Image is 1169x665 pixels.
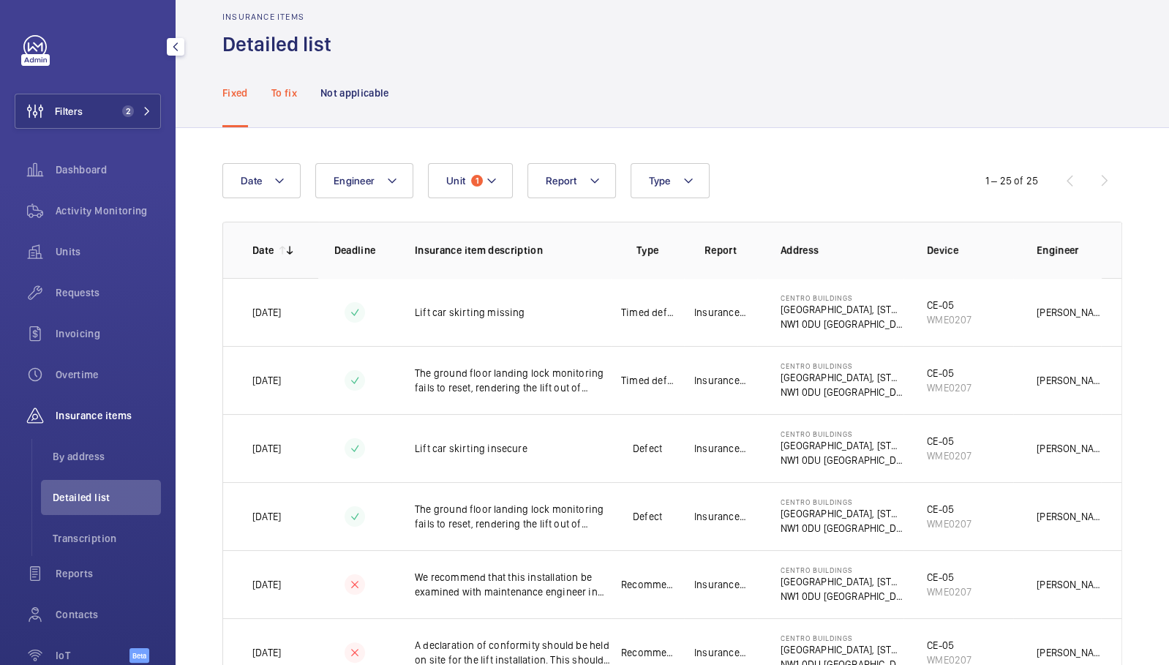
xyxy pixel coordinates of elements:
div: CE-05 [927,502,971,516]
p: Report [694,243,747,258]
div: WME0207 [927,312,971,327]
p: [GEOGRAPHIC_DATA], [STREET_ADDRESS][PERSON_NAME] [781,370,903,385]
p: Insurance Co. [694,373,747,388]
p: Timed defect [621,373,674,388]
p: Centro Buildings [781,293,903,302]
p: Defect [633,441,662,456]
div: CE-05 [927,434,971,448]
span: Dashboard [56,162,161,177]
p: Lift car skirting insecure [415,441,611,456]
p: Device [927,243,1013,258]
span: Reports [56,566,161,581]
span: Requests [56,285,161,300]
span: Transcription [53,531,161,546]
span: Unit [446,175,465,187]
span: Activity Monitoring [56,203,161,218]
p: Centro Buildings [781,497,903,506]
span: IoT [56,648,129,663]
span: Invoicing [56,326,161,341]
h1: Detailed list [222,31,340,58]
button: Filters2 [15,94,161,129]
p: [GEOGRAPHIC_DATA], [STREET_ADDRESS][PERSON_NAME] [781,506,903,521]
p: The ground floor landing lock monitoring fails to reset, rendering the lift out of service every ... [415,502,611,531]
span: By address [53,449,161,464]
p: [DATE] [252,577,281,592]
p: NW1 0DU [GEOGRAPHIC_DATA] [781,521,903,536]
p: Insurance item description [415,243,611,258]
p: [DATE] [252,509,281,524]
div: WME0207 [927,585,971,599]
p: Recommendation [621,645,674,660]
p: Insurance Co. [694,577,747,592]
p: [PERSON_NAME] [1037,577,1101,592]
div: 1 – 25 of 25 [985,173,1038,188]
p: Defect [633,509,662,524]
button: Engineer [315,163,413,198]
span: Contacts [56,607,161,622]
p: NW1 0DU [GEOGRAPHIC_DATA] [781,453,903,467]
p: [PERSON_NAME] [1037,509,1101,524]
span: Date [241,175,262,187]
p: Centro Buildings [781,566,903,574]
p: [GEOGRAPHIC_DATA], [STREET_ADDRESS][PERSON_NAME] [781,574,903,589]
p: Insurance Co. [694,305,747,320]
button: Unit1 [428,163,513,198]
p: Lift car skirting missing [415,305,611,320]
p: [GEOGRAPHIC_DATA], [STREET_ADDRESS][PERSON_NAME] [781,302,903,317]
span: Detailed list [53,490,161,505]
p: Centro Buildings [781,634,903,642]
p: Insurance Co. [694,509,747,524]
p: Centro Buildings [781,429,903,438]
span: Engineer [334,175,375,187]
p: Not applicable [320,86,389,100]
p: [DATE] [252,441,281,456]
p: [GEOGRAPHIC_DATA], [STREET_ADDRESS][PERSON_NAME] [781,642,903,657]
span: Filters [55,104,83,119]
p: [GEOGRAPHIC_DATA], [STREET_ADDRESS][PERSON_NAME] [781,438,903,453]
p: We recommend that this installation be examined with maintenance engineer in attendance. [415,570,611,599]
div: CE-05 [927,570,971,585]
div: WME0207 [927,516,971,531]
button: Date [222,163,301,198]
p: [DATE] [252,305,281,320]
button: Report [527,163,616,198]
p: [PERSON_NAME] [1037,645,1101,660]
p: Date [252,243,274,258]
p: Engineer [1037,243,1101,258]
p: [PERSON_NAME] [1037,373,1101,388]
p: Type [621,243,674,258]
p: NW1 0DU [GEOGRAPHIC_DATA] [781,589,903,604]
span: Report [546,175,577,187]
p: Address [781,243,903,258]
p: To fix [271,86,297,100]
button: Type [631,163,710,198]
div: WME0207 [927,448,971,463]
div: CE-05 [927,298,971,312]
span: Type [649,175,671,187]
span: Beta [129,648,149,663]
h2: Insurance items [222,12,340,22]
div: CE-05 [927,366,971,380]
span: Overtime [56,367,161,382]
p: [DATE] [252,645,281,660]
p: Recommendation [621,577,674,592]
span: 1 [471,175,483,187]
p: Insurance Co. [694,441,747,456]
p: Timed defect [621,305,674,320]
span: 2 [122,105,134,117]
span: Insurance items [56,408,161,423]
div: WME0207 [927,380,971,395]
p: Deadline [328,243,381,258]
p: NW1 0DU [GEOGRAPHIC_DATA] [781,317,903,331]
div: CE-05 [927,638,971,653]
p: [DATE] [252,373,281,388]
span: Units [56,244,161,259]
p: [PERSON_NAME] [1037,441,1101,456]
p: NW1 0DU [GEOGRAPHIC_DATA] [781,385,903,399]
p: Insurance Co. [694,645,747,660]
p: The ground floor landing lock monitoring fails to reset, rendering the lift out of service every ... [415,366,611,395]
p: [PERSON_NAME] [1037,305,1101,320]
p: Centro Buildings [781,361,903,370]
p: Fixed [222,86,248,100]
